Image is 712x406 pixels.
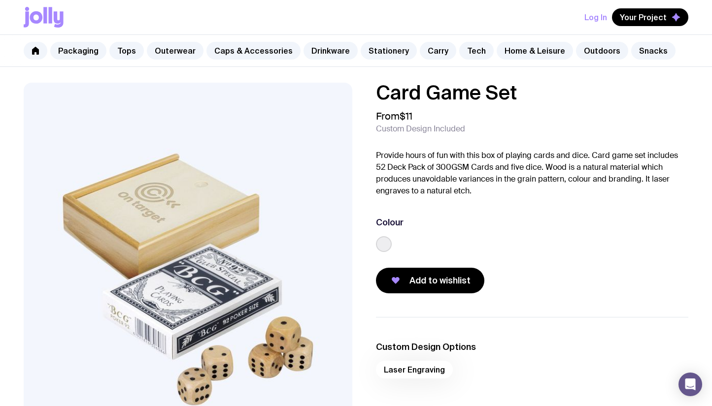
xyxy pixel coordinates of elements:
[376,217,404,228] h3: Colour
[612,8,688,26] button: Your Project
[497,42,573,60] a: Home & Leisure
[376,110,412,122] span: From
[678,373,702,396] div: Open Intercom Messenger
[376,124,465,134] span: Custom Design Included
[409,275,471,286] span: Add to wishlist
[206,42,301,60] a: Caps & Accessories
[584,8,607,26] button: Log In
[576,42,628,60] a: Outdoors
[459,42,494,60] a: Tech
[400,110,412,123] span: $11
[376,341,689,353] h3: Custom Design Options
[50,42,106,60] a: Packaging
[376,83,689,102] h1: Card Game Set
[147,42,203,60] a: Outerwear
[631,42,676,60] a: Snacks
[376,150,689,197] p: Provide hours of fun with this box of playing cards and dice. Card game set includes 52 Deck Pack...
[420,42,456,60] a: Carry
[361,42,417,60] a: Stationery
[620,12,667,22] span: Your Project
[376,268,484,293] button: Add to wishlist
[304,42,358,60] a: Drinkware
[109,42,144,60] a: Tops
